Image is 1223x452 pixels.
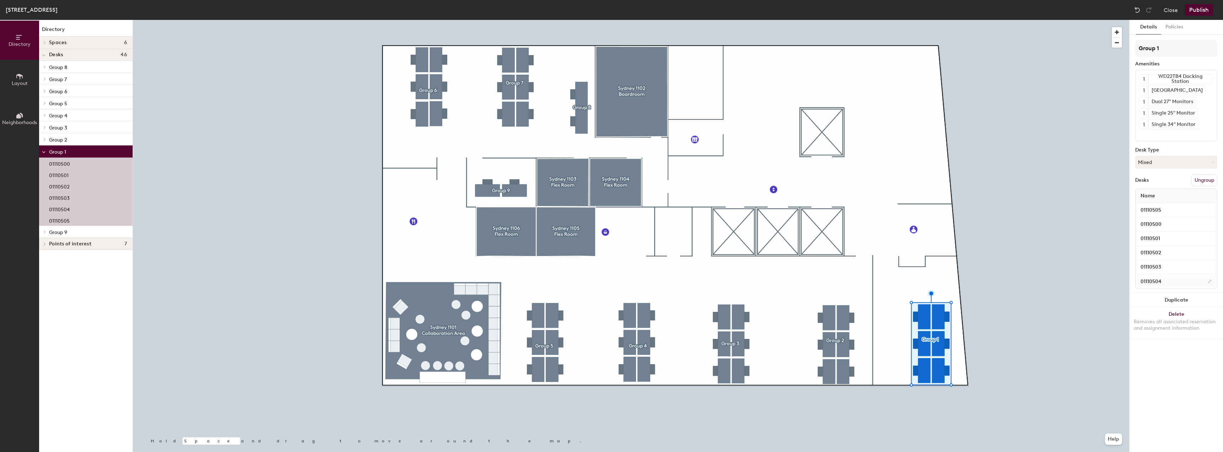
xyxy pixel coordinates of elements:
span: Group 4 [49,113,67,119]
button: Policies [1161,20,1187,34]
div: Amenities [1135,61,1217,67]
img: Redo [1145,6,1152,14]
button: Duplicate [1129,293,1223,307]
button: 1 [1139,74,1148,84]
div: Single 34'' Monitor [1148,120,1198,129]
span: 6 [124,40,127,46]
button: 1 [1139,120,1148,129]
p: 01110502 [49,182,70,190]
span: 46 [121,52,127,58]
span: 1 [1143,121,1145,128]
p: 01110504 [49,204,70,213]
span: Neighborhoods [2,119,37,126]
img: Undo [1134,6,1141,14]
span: Desks [49,52,63,58]
div: Dual 27" Monitors [1148,97,1196,106]
span: Group 7 [49,76,67,83]
span: 1 [1143,110,1145,117]
p: 01110505 [49,216,70,224]
input: Unnamed desk [1137,276,1216,286]
input: Unnamed desk [1137,205,1216,215]
button: 1 [1139,97,1148,106]
input: Unnamed desk [1137,262,1216,272]
div: Single 25'' Monitor [1148,108,1198,118]
button: Close [1164,4,1178,16]
span: 7 [124,241,127,247]
button: Help [1105,434,1122,445]
span: 1 [1143,98,1145,106]
span: 1 [1143,75,1145,83]
span: Name [1137,190,1159,202]
span: Group 8 [49,64,67,70]
div: [STREET_ADDRESS] [6,5,58,14]
span: Group 9 [49,229,67,235]
span: Layout [12,80,28,86]
input: Unnamed desk [1137,234,1216,244]
button: 1 [1139,108,1148,118]
button: Ungroup [1191,174,1217,186]
p: 01110503 [49,193,70,201]
span: Group 2 [49,137,67,143]
div: Desks [1135,177,1149,183]
p: 01110501 [49,170,69,179]
p: 01110500 [49,159,70,167]
button: 1 [1139,86,1148,95]
div: Desk Type [1135,147,1217,153]
span: Group 5 [49,101,67,107]
div: [GEOGRAPHIC_DATA] [1148,86,1206,95]
button: Mixed [1135,156,1217,169]
span: 1 [1143,87,1145,94]
span: Spaces [49,40,67,46]
span: Group 6 [49,89,67,95]
input: Unnamed desk [1137,219,1216,229]
span: Points of interest [49,241,91,247]
span: Group 3 [49,125,67,131]
div: Removes all associated reservation and assignment information [1134,319,1219,331]
div: WD22TB4 Docking Station [1148,74,1212,84]
button: Details [1136,20,1161,34]
button: Publish [1185,4,1213,16]
span: Directory [9,41,31,47]
span: Group 1 [49,149,66,155]
h1: Directory [39,26,133,37]
input: Unnamed desk [1137,248,1216,258]
button: DeleteRemoves all associated reservation and assignment information [1129,307,1223,339]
